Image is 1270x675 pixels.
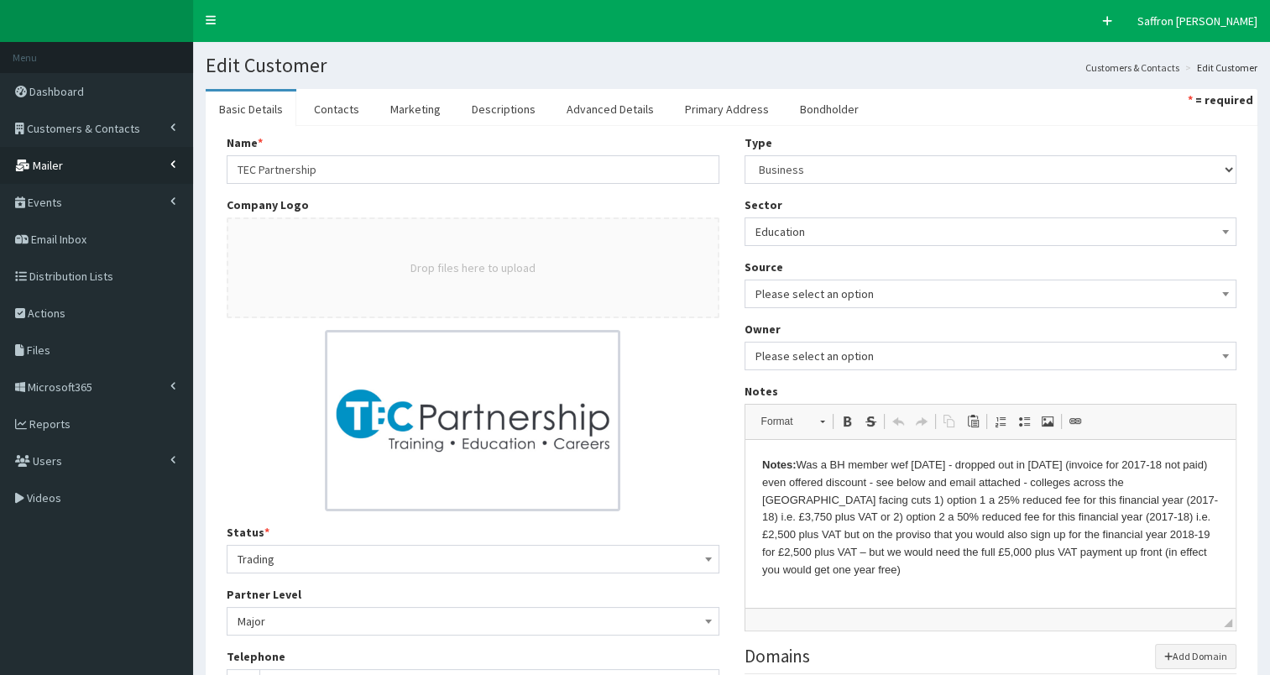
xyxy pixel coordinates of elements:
a: Advanced Details [553,92,667,127]
button: Drop files here to upload [410,259,536,276]
span: Files [27,343,50,358]
a: Link (Ctrl+L) [1064,411,1087,432]
span: Microsoft365 [28,379,92,395]
span: Trading [227,545,719,573]
iframe: Rich Text Editor, notes [745,440,1236,608]
span: Education [745,217,1237,246]
a: Marketing [377,92,454,127]
span: Please select an option [745,342,1237,370]
span: Major [227,607,719,636]
a: Paste (Ctrl+V) [961,411,985,432]
span: Videos [27,490,61,505]
label: Status [227,524,269,541]
a: Bold (Ctrl+B) [835,411,859,432]
a: Bondholder [787,92,872,127]
a: Redo (Ctrl+Y) [910,411,933,432]
a: Format [752,410,834,433]
label: Name [227,134,263,151]
span: Drag to resize [1224,619,1232,627]
a: Primary Address [672,92,782,127]
a: Copy (Ctrl+C) [938,411,961,432]
label: Type [745,134,772,151]
span: Actions [28,306,65,321]
strong: = required [1195,92,1253,107]
span: Dashboard [29,84,84,99]
span: Distribution Lists [29,269,113,284]
label: Owner [745,321,781,337]
label: Company Logo [227,196,309,213]
a: Descriptions [458,92,549,127]
label: Partner Level [227,586,301,603]
label: Notes [745,383,778,400]
legend: Domains [745,644,1237,673]
span: Please select an option [755,344,1226,368]
span: Users [33,453,62,468]
span: Trading [238,547,708,571]
span: Education [755,220,1226,243]
a: Insert/Remove Bulleted List [1012,411,1036,432]
a: Contacts [301,92,373,127]
h1: Edit Customer [206,55,1257,76]
span: Mailer [33,158,63,173]
label: Sector [745,196,782,213]
span: Saffron [PERSON_NAME] [1137,13,1257,29]
a: Image [1036,411,1059,432]
span: Format [753,411,812,432]
a: Strike Through [859,411,882,432]
a: Basic Details [206,92,296,127]
span: Major [238,610,708,633]
a: Customers & Contacts [1085,60,1179,75]
span: Email Inbox [31,232,86,247]
span: Please select an option [745,280,1237,308]
span: Please select an option [755,282,1226,306]
span: Reports [29,416,71,432]
span: Events [28,195,62,210]
li: Edit Customer [1181,60,1257,75]
span: Customers & Contacts [27,121,140,136]
a: Insert/Remove Numbered List [989,411,1012,432]
button: Add Domain [1155,644,1237,669]
a: Undo (Ctrl+Z) [886,411,910,432]
label: Source [745,259,783,275]
label: Telephone [227,648,285,665]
